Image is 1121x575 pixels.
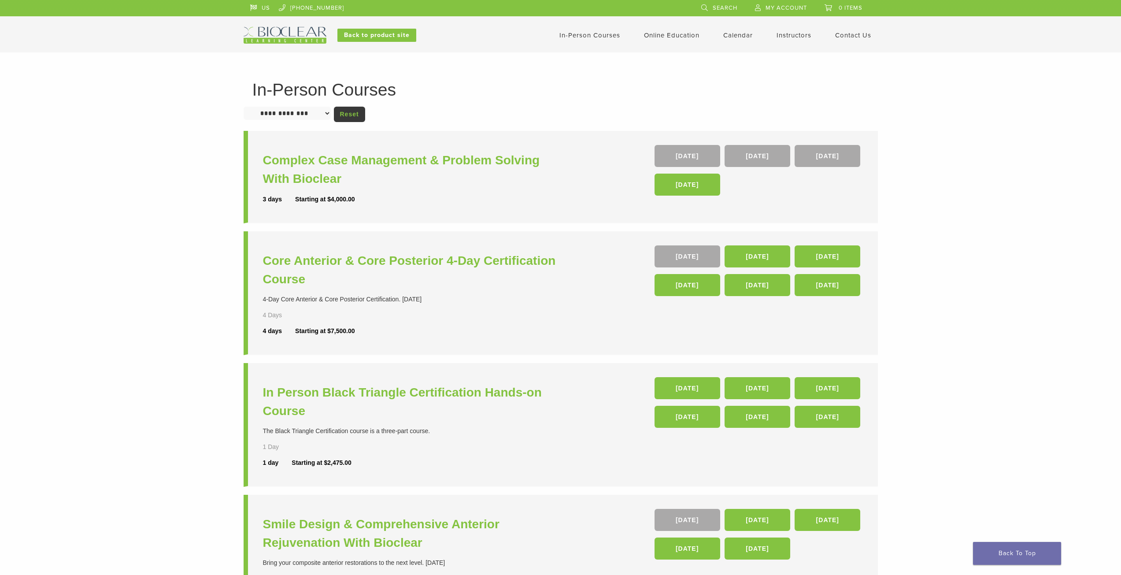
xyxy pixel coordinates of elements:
[655,538,720,560] a: [DATE]
[655,145,863,200] div: , , ,
[713,4,737,11] span: Search
[292,458,351,467] div: Starting at $2,475.00
[244,27,326,44] img: Bioclear
[655,509,863,564] div: , , , ,
[725,509,790,531] a: [DATE]
[723,31,753,39] a: Calendar
[655,274,720,296] a: [DATE]
[795,145,860,167] a: [DATE]
[655,174,720,196] a: [DATE]
[795,406,860,428] a: [DATE]
[263,326,296,336] div: 4 days
[795,245,860,267] a: [DATE]
[644,31,699,39] a: Online Education
[263,383,563,420] a: In Person Black Triangle Certification Hands-on Course
[795,274,860,296] a: [DATE]
[263,427,563,436] div: The Black Triangle Certification course is a three-part course.
[795,377,860,399] a: [DATE]
[725,145,790,167] a: [DATE]
[766,4,807,11] span: My Account
[655,245,720,267] a: [DATE]
[263,151,563,188] a: Complex Case Management & Problem Solving With Bioclear
[725,406,790,428] a: [DATE]
[655,377,863,432] div: , , , , ,
[973,542,1061,565] a: Back To Top
[263,295,563,304] div: 4-Day Core Anterior & Core Posterior Certification. [DATE]
[263,195,296,204] div: 3 days
[334,107,365,122] a: Reset
[295,326,355,336] div: Starting at $7,500.00
[655,406,720,428] a: [DATE]
[263,515,563,552] a: Smile Design & Comprehensive Anterior Rejuvenation With Bioclear
[835,31,871,39] a: Contact Us
[263,458,292,467] div: 1 day
[263,311,308,320] div: 4 Days
[559,31,620,39] a: In-Person Courses
[655,245,863,300] div: , , , , ,
[263,442,308,452] div: 1 Day
[337,29,416,42] a: Back to product site
[725,377,790,399] a: [DATE]
[795,509,860,531] a: [DATE]
[655,377,720,399] a: [DATE]
[295,195,355,204] div: Starting at $4,000.00
[263,558,563,568] div: Bring your composite anterior restorations to the next level. [DATE]
[263,252,563,289] a: Core Anterior & Core Posterior 4-Day Certification Course
[725,274,790,296] a: [DATE]
[655,145,720,167] a: [DATE]
[725,245,790,267] a: [DATE]
[725,538,790,560] a: [DATE]
[252,81,869,98] h1: In-Person Courses
[655,509,720,531] a: [DATE]
[777,31,811,39] a: Instructors
[839,4,862,11] span: 0 items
